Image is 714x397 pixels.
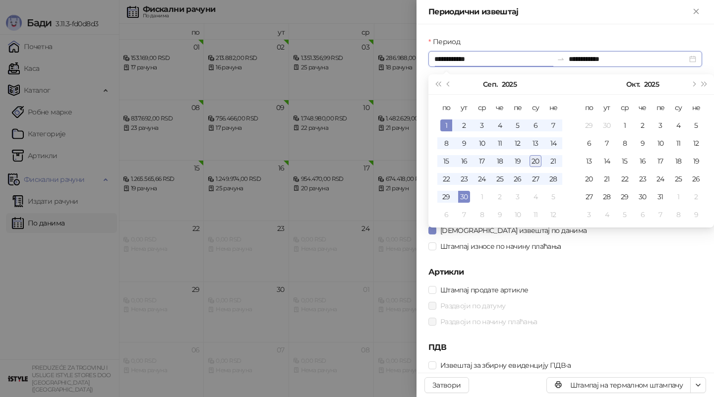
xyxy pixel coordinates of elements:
[669,188,687,206] td: 2025-11-01
[580,152,598,170] td: 2025-10-13
[654,155,666,167] div: 17
[547,119,559,131] div: 7
[583,119,595,131] div: 29
[619,173,631,185] div: 22
[491,99,509,116] th: че
[547,191,559,203] div: 5
[436,300,509,311] span: Раздвоји по датуму
[424,377,469,393] button: Затвори
[626,74,640,94] button: Изабери месец
[512,191,524,203] div: 3
[616,99,634,116] th: ср
[494,155,506,167] div: 18
[437,99,455,116] th: по
[601,173,613,185] div: 21
[687,116,705,134] td: 2025-10-05
[654,191,666,203] div: 31
[512,173,524,185] div: 26
[601,119,613,131] div: 30
[455,116,473,134] td: 2025-09-02
[437,116,455,134] td: 2025-09-01
[491,152,509,170] td: 2025-09-18
[494,137,506,149] div: 11
[669,170,687,188] td: 2025-10-25
[476,209,488,221] div: 8
[669,99,687,116] th: су
[583,191,595,203] div: 27
[654,137,666,149] div: 10
[634,188,652,206] td: 2025-10-30
[491,170,509,188] td: 2025-09-25
[428,6,690,18] div: Периодични извештај
[509,116,527,134] td: 2025-09-05
[652,99,669,116] th: пе
[598,116,616,134] td: 2025-09-30
[473,206,491,224] td: 2025-10-08
[634,99,652,116] th: че
[512,119,524,131] div: 5
[598,206,616,224] td: 2025-11-04
[637,191,649,203] div: 30
[458,155,470,167] div: 16
[491,134,509,152] td: 2025-09-11
[455,188,473,206] td: 2025-09-30
[509,134,527,152] td: 2025-09-12
[512,209,524,221] div: 10
[580,170,598,188] td: 2025-10-20
[458,137,470,149] div: 9
[690,191,702,203] div: 2
[580,134,598,152] td: 2025-10-06
[476,137,488,149] div: 10
[473,188,491,206] td: 2025-10-01
[527,99,544,116] th: су
[458,119,470,131] div: 2
[687,170,705,188] td: 2025-10-26
[476,155,488,167] div: 17
[509,170,527,188] td: 2025-09-26
[527,170,544,188] td: 2025-09-27
[580,99,598,116] th: по
[601,191,613,203] div: 28
[491,188,509,206] td: 2025-10-02
[527,134,544,152] td: 2025-09-13
[432,74,443,94] button: Претходна година (Control + left)
[616,170,634,188] td: 2025-10-22
[619,137,631,149] div: 8
[473,99,491,116] th: ср
[436,284,532,295] span: Штампај продате артикле
[619,119,631,131] div: 1
[530,173,541,185] div: 27
[530,137,541,149] div: 13
[583,137,595,149] div: 6
[546,377,691,393] button: Штампај на термалном штампачу
[687,188,705,206] td: 2025-11-02
[512,155,524,167] div: 19
[455,134,473,152] td: 2025-09-09
[699,74,710,94] button: Следећа година (Control + right)
[634,116,652,134] td: 2025-10-02
[527,152,544,170] td: 2025-09-20
[437,152,455,170] td: 2025-09-15
[644,74,659,94] button: Изабери годину
[687,206,705,224] td: 2025-11-09
[494,119,506,131] div: 4
[619,209,631,221] div: 5
[434,54,553,64] input: Период
[530,155,541,167] div: 20
[428,36,466,47] label: Период
[690,209,702,221] div: 9
[547,137,559,149] div: 14
[509,152,527,170] td: 2025-09-19
[669,152,687,170] td: 2025-10-18
[491,116,509,134] td: 2025-09-04
[616,188,634,206] td: 2025-10-29
[530,191,541,203] div: 4
[619,155,631,167] div: 15
[654,119,666,131] div: 3
[443,74,454,94] button: Претходни месец (PageUp)
[494,209,506,221] div: 9
[637,119,649,131] div: 2
[652,152,669,170] td: 2025-10-17
[440,137,452,149] div: 8
[544,188,562,206] td: 2025-10-05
